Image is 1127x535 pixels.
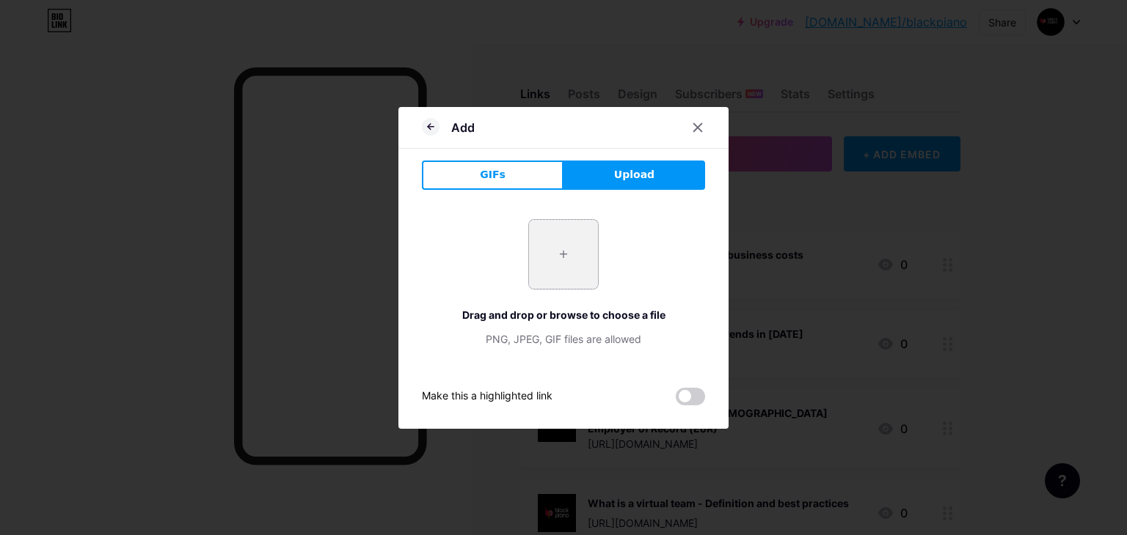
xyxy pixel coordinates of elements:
div: Make this a highlighted link [422,388,552,405]
button: GIFs [422,160,563,190]
span: GIFs [480,167,506,182]
div: PNG, JPEG, GIF files are allowed [422,331,705,347]
div: Drag and drop or browse to choose a file [422,307,705,322]
span: Upload [614,167,654,182]
button: Upload [563,160,705,190]
div: Add [451,119,475,136]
